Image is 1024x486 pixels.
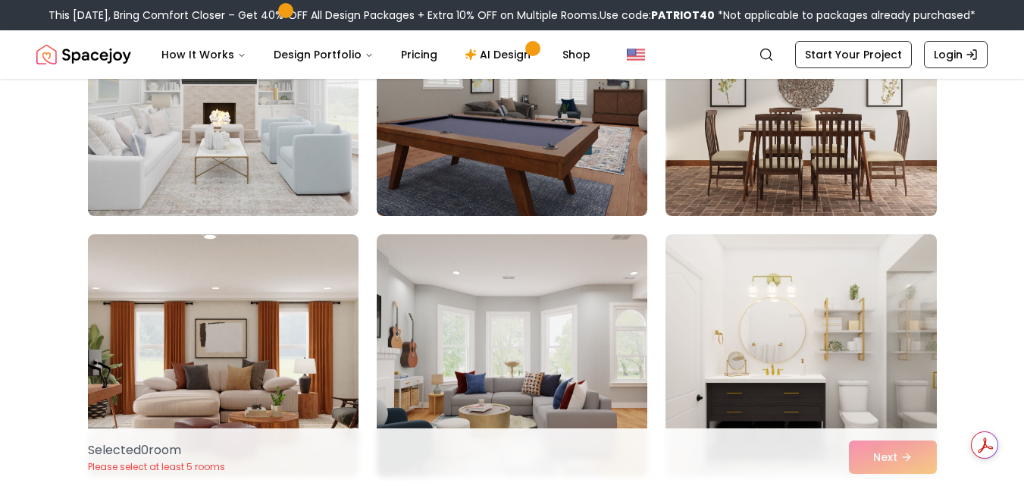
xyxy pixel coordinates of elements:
p: Selected 0 room [88,441,225,459]
span: *Not applicable to packages already purchased* [715,8,975,23]
p: Please select at least 5 rooms [88,461,225,473]
nav: Global [36,30,988,79]
a: Login [924,41,988,68]
a: AI Design [453,39,547,70]
a: Start Your Project [795,41,912,68]
b: PATRIOT40 [651,8,715,23]
span: Use code: [600,8,715,23]
div: This [DATE], Bring Comfort Closer – Get 40% OFF All Design Packages + Extra 10% OFF on Multiple R... [49,8,975,23]
a: Spacejoy [36,39,131,70]
img: United States [627,45,645,64]
img: Room room-4 [88,234,359,477]
img: Spacejoy Logo [36,39,131,70]
img: Room room-5 [377,234,647,477]
button: Design Portfolio [261,39,386,70]
nav: Main [149,39,603,70]
a: Shop [550,39,603,70]
button: How It Works [149,39,258,70]
img: Room room-6 [665,234,936,477]
a: Pricing [389,39,449,70]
